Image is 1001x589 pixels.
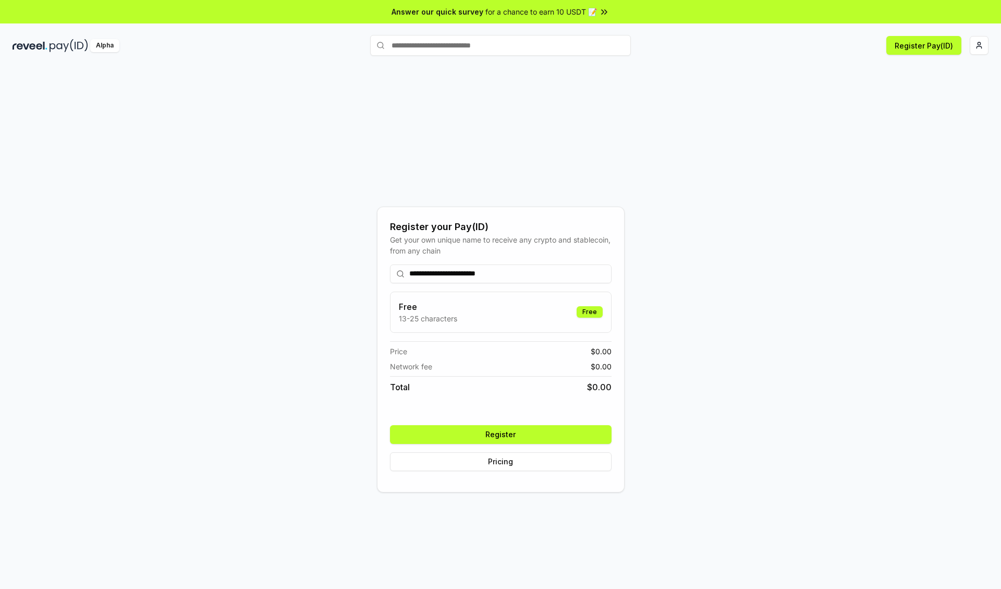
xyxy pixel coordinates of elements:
[90,39,119,52] div: Alpha
[587,381,612,393] span: $ 0.00
[390,361,432,372] span: Network fee
[577,306,603,318] div: Free
[390,425,612,444] button: Register
[13,39,47,52] img: reveel_dark
[591,346,612,357] span: $ 0.00
[390,381,410,393] span: Total
[390,234,612,256] div: Get your own unique name to receive any crypto and stablecoin, from any chain
[390,346,407,357] span: Price
[392,6,483,17] span: Answer our quick survey
[591,361,612,372] span: $ 0.00
[399,313,457,324] p: 13-25 characters
[886,36,961,55] button: Register Pay(ID)
[390,220,612,234] div: Register your Pay(ID)
[485,6,597,17] span: for a chance to earn 10 USDT 📝
[50,39,88,52] img: pay_id
[390,452,612,471] button: Pricing
[399,300,457,313] h3: Free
